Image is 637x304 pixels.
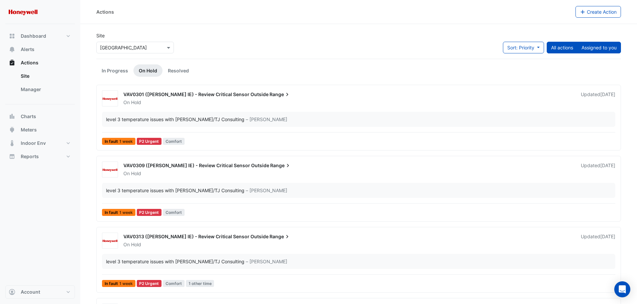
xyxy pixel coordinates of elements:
button: Dashboard [5,29,75,43]
span: Meters [21,126,37,133]
div: P2 Urgent [137,209,162,216]
div: P2 Urgent [137,280,162,287]
app-icon: Indoor Env [9,140,15,146]
span: In fault [102,280,135,287]
button: All actions [547,42,577,53]
span: On Hold [123,99,141,105]
img: Honeywell [102,167,118,173]
div: Updated [581,91,615,106]
button: Meters [5,123,75,136]
a: Resolved [163,64,194,77]
span: – [PERSON_NAME] [246,258,287,265]
label: Site [96,32,105,39]
button: Account [5,285,75,299]
span: – [PERSON_NAME] [246,116,287,123]
span: Charts [21,113,36,120]
span: Tue 23-Sep-2025 13:06 AEST [600,91,615,97]
span: Indoor Env [21,140,46,146]
app-icon: Reports [9,153,15,160]
a: On Hold [133,64,163,77]
span: VAV0301 ([PERSON_NAME] IE) - Review Critical Sensor Outside [123,91,269,97]
span: Range [270,162,291,169]
app-icon: Dashboard [9,33,15,39]
span: VAV0313 ([PERSON_NAME] IE) - Review Critical Sensor Outside [123,234,269,239]
span: VAV0309 ([PERSON_NAME] IE) - Review Critical Sensor Outside [123,163,269,168]
span: Sort: Priority [507,45,534,50]
a: Site [15,69,75,83]
span: Tue 23-Sep-2025 12:56 AEST [600,234,615,239]
button: Create Action [575,6,621,18]
img: Honeywell [102,238,118,244]
span: In fault [102,138,135,145]
span: 1 week [119,211,133,215]
a: In Progress [96,64,133,77]
app-icon: Actions [9,59,15,66]
button: Actions [5,56,75,69]
button: Assigned to you [577,42,621,53]
span: Alerts [21,46,34,53]
button: Charts [5,110,75,123]
button: Alerts [5,43,75,56]
span: Comfort [163,280,185,287]
span: Dashboard [21,33,46,39]
span: Range [270,233,291,240]
div: level 3 temperature issues with [PERSON_NAME]/TJ Consulting [106,187,244,194]
button: Indoor Env [5,136,75,150]
img: Honeywell [102,95,118,102]
span: In fault [102,209,135,216]
app-icon: Alerts [9,46,15,53]
button: Sort: Priority [503,42,544,53]
div: Actions [96,8,114,15]
span: 1 week [119,139,133,143]
span: 1 other time [186,280,214,287]
span: Tue 23-Sep-2025 12:56 AEST [600,163,615,168]
button: Reports [5,150,75,163]
div: Updated [581,233,615,248]
div: level 3 temperature issues with [PERSON_NAME]/TJ Consulting [106,116,244,123]
span: – [PERSON_NAME] [246,187,287,194]
span: On Hold [123,171,141,176]
span: 1 week [119,282,133,286]
div: Open Intercom Messenger [614,281,630,297]
span: Reports [21,153,39,160]
span: Range [270,91,291,98]
div: P2 Urgent [137,138,162,145]
div: Updated [581,162,615,177]
div: level 3 temperature issues with [PERSON_NAME]/TJ Consulting [106,258,244,265]
span: Actions [21,59,38,66]
span: Comfort [163,138,185,145]
span: Create Action [587,9,617,15]
app-icon: Charts [9,113,15,120]
span: On Hold [123,242,141,247]
span: Account [21,289,40,295]
div: Actions [5,69,75,99]
app-icon: Meters [9,126,15,133]
img: Company Logo [8,5,38,19]
span: Comfort [163,209,185,216]
a: Manager [15,83,75,96]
